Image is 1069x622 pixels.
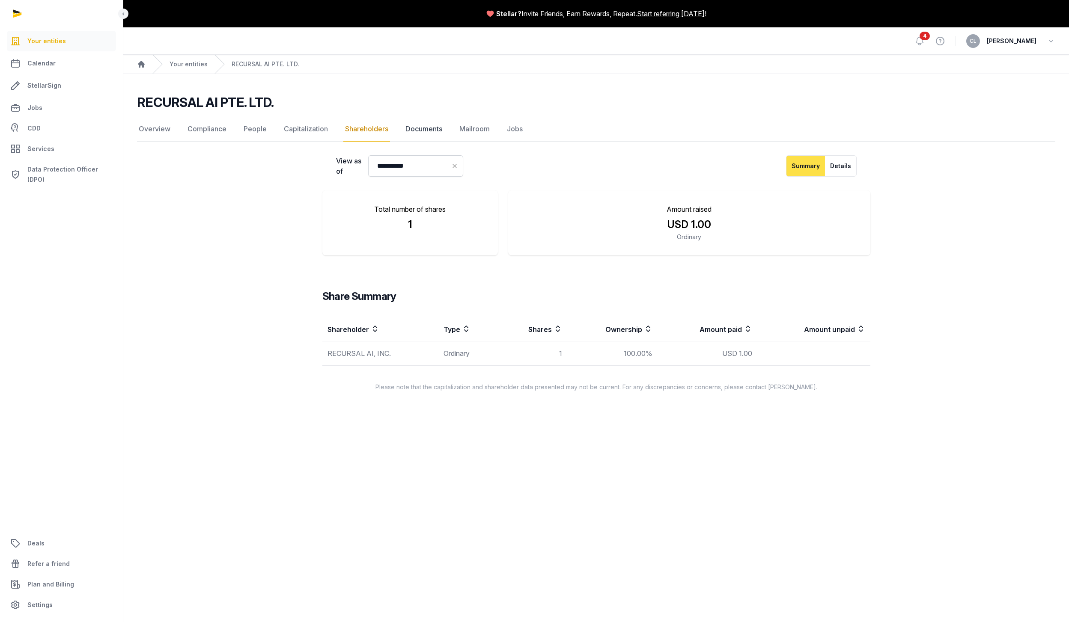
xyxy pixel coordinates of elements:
nav: Tabs [137,117,1055,142]
span: Calendar [27,58,56,68]
th: Ownership [567,317,658,341]
input: Datepicker input [368,155,463,177]
a: Capitalization [282,117,330,142]
iframe: Chat Widget [915,523,1069,622]
a: Your entities [170,60,208,68]
span: CDD [27,123,41,133]
span: Settings [27,600,53,610]
h3: Share Summary [322,290,870,303]
span: 4 [920,32,930,40]
button: Details [825,155,857,177]
a: Deals [7,533,116,554]
a: Overview [137,117,172,142]
span: Services [27,144,54,154]
a: Jobs [7,98,116,118]
span: Plan and Billing [27,579,74,589]
span: USD 1.00 [722,349,752,358]
p: Amount raised [522,204,856,214]
a: Mailroom [458,117,491,142]
button: CL [966,34,980,48]
span: Your entities [27,36,66,46]
th: Amount unpaid [757,317,870,341]
th: Shares [497,317,567,341]
a: People [242,117,268,142]
p: Please note that the capitalization and shareholder data presented may not be current. For any di... [309,383,884,391]
a: Services [7,139,116,159]
nav: Breadcrumb [123,55,1069,74]
a: StellarSign [7,75,116,96]
span: Refer a friend [27,559,70,569]
div: 1 [336,218,485,231]
a: RECURSAL AI PTE. LTD. [232,60,299,68]
td: 100.00% [567,341,658,366]
a: Data Protection Officer (DPO) [7,161,116,188]
a: Start referring [DATE]! [637,9,706,19]
th: Shareholder [322,317,439,341]
label: View as of [336,156,361,176]
button: Summary [786,155,825,177]
td: 1 [497,341,567,366]
a: Settings [7,595,116,615]
a: Refer a friend [7,554,116,574]
a: Jobs [505,117,524,142]
span: Jobs [27,103,42,113]
span: [PERSON_NAME] [987,36,1036,46]
span: USD 1.00 [667,218,711,231]
td: Ordinary [438,341,497,366]
div: RECURSAL AI, INC. [328,348,434,358]
p: Total number of shares [336,204,485,214]
span: StellarSign [27,80,61,91]
a: CDD [7,120,116,137]
a: Plan and Billing [7,574,116,595]
a: Compliance [186,117,228,142]
a: Your entities [7,31,116,51]
span: Data Protection Officer (DPO) [27,164,113,185]
span: CL [970,39,977,44]
span: Deals [27,538,45,548]
a: Shareholders [343,117,390,142]
th: Amount paid [658,317,757,341]
span: Stellar? [496,9,521,19]
span: Ordinary [677,233,701,240]
a: Calendar [7,53,116,74]
h2: RECURSAL AI PTE. LTD. [137,95,274,110]
th: Type [438,317,497,341]
a: Documents [404,117,444,142]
